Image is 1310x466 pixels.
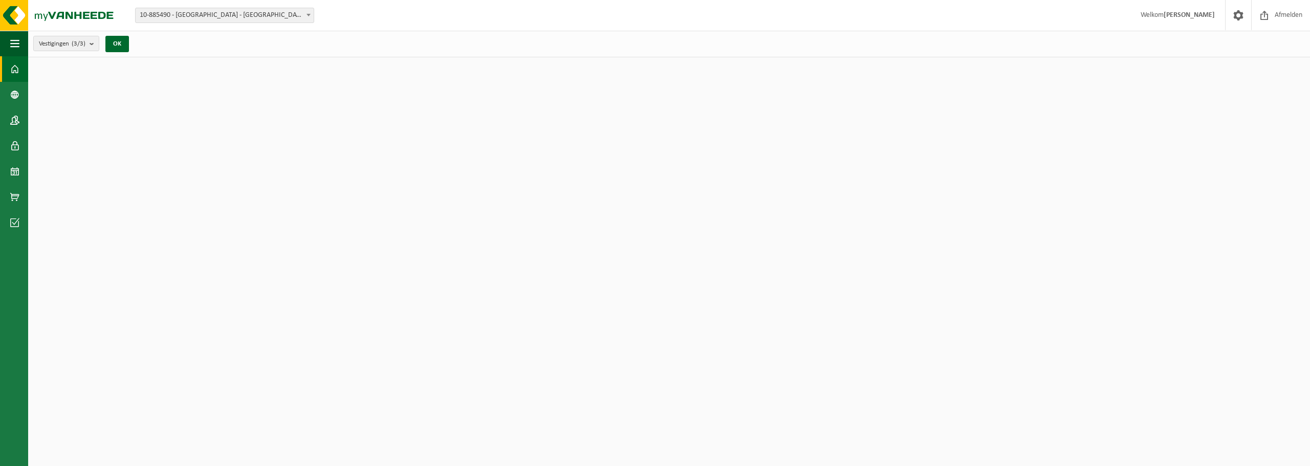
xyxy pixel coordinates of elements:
[33,36,99,51] button: Vestigingen(3/3)
[136,8,314,23] span: 10-885490 - VRIJE BASISSCHOOL DE LINDE - NIEUWERKERKEN
[1164,11,1215,19] strong: [PERSON_NAME]
[72,40,85,47] count: (3/3)
[39,36,85,52] span: Vestigingen
[105,36,129,52] button: OK
[135,8,314,23] span: 10-885490 - VRIJE BASISSCHOOL DE LINDE - NIEUWERKERKEN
